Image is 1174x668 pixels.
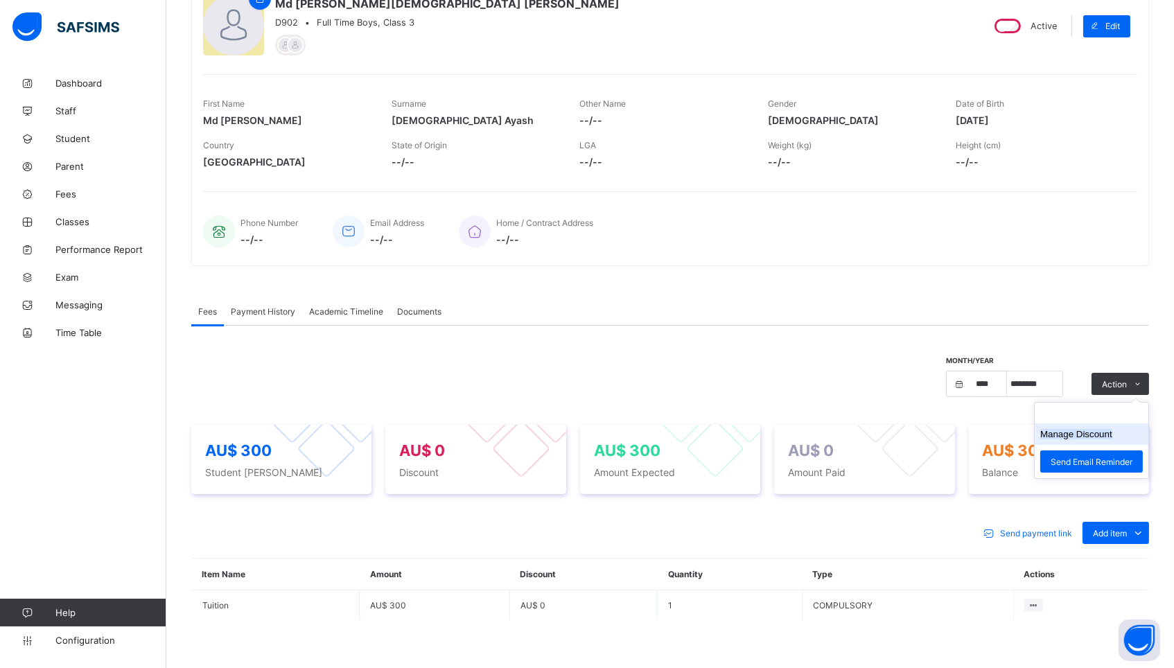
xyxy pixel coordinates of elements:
[983,441,1049,459] span: AU$ 300
[202,600,349,610] span: Tuition
[594,466,746,478] span: Amount Expected
[309,306,383,317] span: Academic Timeline
[392,98,426,109] span: Surname
[594,441,660,459] span: AU$ 300
[392,156,559,168] span: --/--
[12,12,119,42] img: safsims
[768,140,812,150] span: Weight (kg)
[55,299,166,310] span: Messaging
[1031,21,1057,31] span: Active
[399,466,552,478] span: Discount
[55,635,166,646] span: Configuration
[946,356,994,364] span: Month/Year
[658,559,803,590] th: Quantity
[275,17,298,28] span: D902
[1035,423,1148,445] li: dropdown-list-item-text-1
[983,466,1135,478] span: Balance
[803,590,1014,621] td: COMPULSORY
[55,244,166,255] span: Performance Report
[768,114,936,126] span: [DEMOGRAPHIC_DATA]
[509,559,658,590] th: Discount
[55,216,166,227] span: Classes
[192,559,360,590] th: Item Name
[203,114,371,126] span: Md [PERSON_NAME]
[370,234,424,245] span: --/--
[205,466,358,478] span: Student [PERSON_NAME]
[399,441,445,459] span: AU$ 0
[1105,21,1120,31] span: Edit
[1102,379,1127,389] span: Action
[392,114,559,126] span: [DEMOGRAPHIC_DATA] Ayash
[198,306,217,317] span: Fees
[55,607,166,618] span: Help
[240,234,298,245] span: --/--
[203,156,371,168] span: [GEOGRAPHIC_DATA]
[55,78,166,89] span: Dashboard
[1013,559,1149,590] th: Actions
[55,161,166,172] span: Parent
[956,156,1123,168] span: --/--
[317,17,414,28] span: Full Time Boys, Class 3
[203,98,245,109] span: First Name
[1040,429,1112,439] button: Manage Discount
[956,114,1123,126] span: [DATE]
[658,590,803,621] td: 1
[579,98,626,109] span: Other Name
[788,466,940,478] span: Amount Paid
[55,327,166,338] span: Time Table
[496,218,593,228] span: Home / Contract Address
[392,140,447,150] span: State of Origin
[496,234,593,245] span: --/--
[240,218,298,228] span: Phone Number
[768,98,796,109] span: Gender
[275,17,620,28] div: •
[360,559,509,590] th: Amount
[55,133,166,144] span: Student
[205,441,272,459] span: AU$ 300
[579,156,747,168] span: --/--
[203,140,234,150] span: Country
[803,559,1014,590] th: Type
[370,600,406,610] span: AU$ 300
[768,156,936,168] span: --/--
[520,600,545,610] span: AU$ 0
[788,441,834,459] span: AU$ 0
[370,218,424,228] span: Email Address
[956,140,1001,150] span: Height (cm)
[231,306,295,317] span: Payment History
[579,140,596,150] span: LGA
[579,114,747,126] span: --/--
[1035,403,1148,423] li: dropdown-list-item-undefined-0
[956,98,1004,109] span: Date of Birth
[1000,528,1072,538] span: Send payment link
[1119,619,1160,661] button: Open asap
[1035,445,1148,478] li: dropdown-list-item-text-2
[1051,457,1132,467] span: Send Email Reminder
[55,105,166,116] span: Staff
[397,306,441,317] span: Documents
[55,272,166,283] span: Exam
[55,188,166,200] span: Fees
[1093,528,1127,538] span: Add item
